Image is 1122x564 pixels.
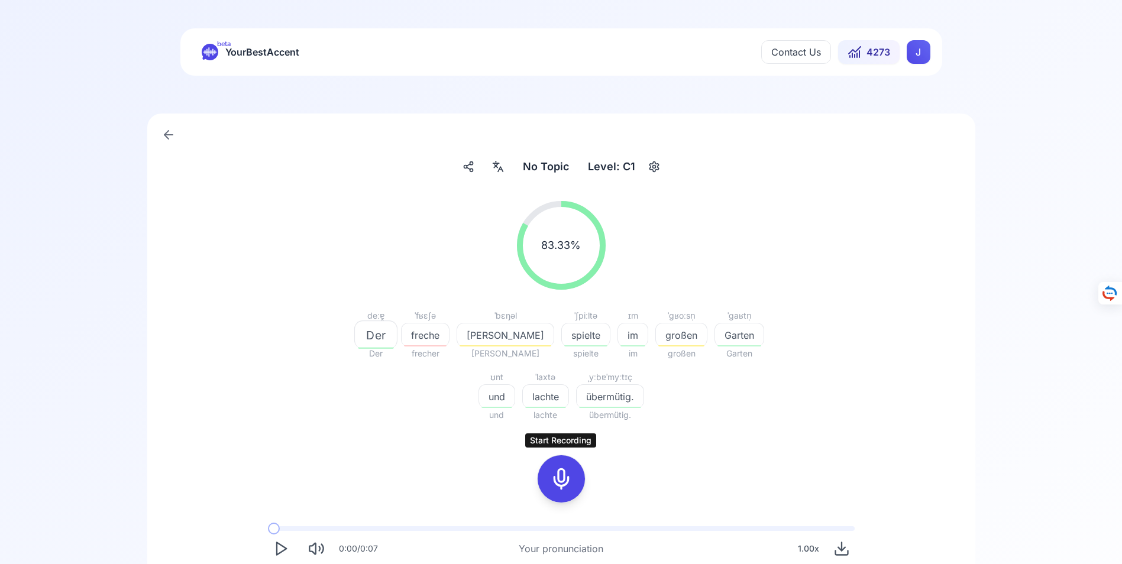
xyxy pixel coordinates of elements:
span: 4273 [866,45,890,59]
span: übermütig. [577,390,644,404]
span: freche [402,328,449,342]
span: No Topic [523,158,569,175]
div: ˈfʁɛʃə [401,309,450,323]
span: lachte [522,408,569,422]
span: und [479,390,515,404]
button: Download audio [829,536,855,562]
span: Garten [715,328,764,342]
span: spielte [562,328,610,342]
button: 4273 [838,40,900,64]
div: Level: C1 [583,156,640,177]
div: J [907,40,930,64]
span: Garten [714,346,764,361]
button: lachte [522,384,569,408]
span: frecher [401,346,450,361]
span: Der [358,346,394,361]
button: No Topic [518,156,574,177]
button: spielte [561,323,610,346]
div: ˈʃpiːltə [561,309,610,323]
div: ˈbɛŋəl [457,309,554,323]
span: spielte [561,346,610,361]
span: und [478,408,515,422]
span: lachte [523,390,568,404]
div: ʊnt [478,370,515,384]
button: JJ [907,40,930,64]
div: Start Recording [525,433,596,448]
span: [PERSON_NAME] [457,346,554,361]
button: Garten [714,323,764,346]
div: Your pronunciation [519,542,603,556]
span: [PERSON_NAME] [457,328,554,342]
span: übermütig. [576,408,644,422]
span: beta [217,39,231,48]
span: im [617,346,648,361]
button: Mute [303,536,329,562]
button: Contact Us [761,40,831,64]
div: ɪm [617,309,648,323]
button: großen [655,323,707,346]
div: ˈɡaʁtn̩ [714,309,764,323]
span: großen [656,328,707,342]
span: Der [355,326,397,343]
span: YourBestAccent [225,44,299,60]
div: deːɐ̯ [358,309,394,323]
button: Der [358,323,394,346]
div: ˈlaxtə [522,370,569,384]
a: betaYourBestAccent [192,44,309,60]
div: ˌyːbɐˈmyːtɪç [576,370,644,384]
button: Play [268,536,294,562]
div: 1.00 x [793,537,824,560]
div: ˈɡʁoːsn̩ [655,309,707,323]
button: übermütig. [576,384,644,408]
button: freche [401,323,450,346]
button: [PERSON_NAME] [457,323,554,346]
span: im [618,328,648,342]
span: 83.33 % [541,237,581,254]
button: und [478,384,515,408]
span: großen [655,346,707,361]
button: im [617,323,648,346]
button: Level: C1 [583,156,664,177]
div: 0:00 / 0:07 [339,543,378,555]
